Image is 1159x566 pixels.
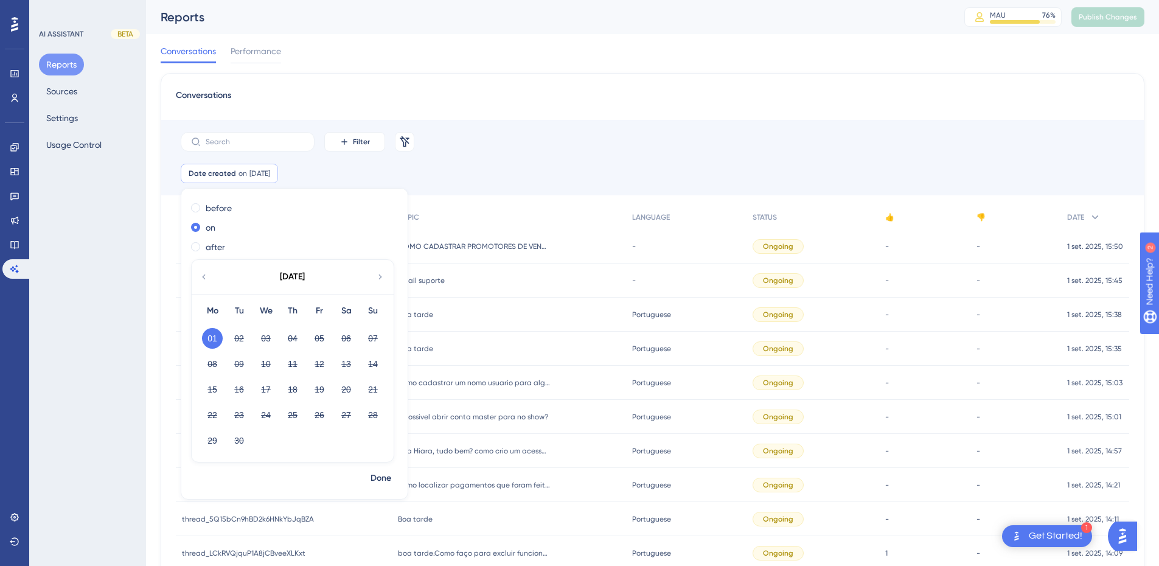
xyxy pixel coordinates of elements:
[189,169,236,178] span: Date created
[976,242,980,251] span: -
[763,480,793,490] span: Ongoing
[976,378,980,388] span: -
[976,344,980,354] span: -
[309,354,330,374] button: 12
[206,138,304,146] input: Search
[161,9,934,26] div: Reports
[206,240,225,254] label: after
[202,405,223,425] button: 22
[333,304,360,318] div: Sa
[885,242,889,251] span: -
[229,430,249,451] button: 30
[398,548,550,558] span: boa tarde.Como faço para excluir funcionaria do hits?
[29,3,76,18] span: Need Help?
[1067,514,1119,524] span: 1 set. 2025, 14:11
[353,137,370,147] span: Filter
[632,242,636,251] span: -
[763,412,793,422] span: Ongoing
[206,220,215,235] label: on
[632,344,671,354] span: Portuguese
[398,242,550,251] span: COMO CADASTRAR PROMOTORES DE VENDAS
[39,134,109,156] button: Usage Control
[885,378,889,388] span: -
[398,446,550,456] span: opa Hiara, tudo bem? como crio um acesso para outra pessoa no hits?
[363,328,383,349] button: 07
[252,304,279,318] div: We
[1067,378,1122,388] span: 1 set. 2025, 15:03
[398,412,548,422] span: É possivel abrir conta master para no show?
[309,379,330,400] button: 19
[885,412,889,422] span: -
[976,276,980,285] span: -
[161,44,216,58] span: Conversations
[39,54,84,75] button: Reports
[763,514,793,524] span: Ongoing
[885,480,889,490] span: -
[632,378,671,388] span: Portuguese
[229,405,249,425] button: 23
[371,471,391,486] span: Done
[398,276,445,285] span: email suporte
[360,304,386,318] div: Su
[976,548,980,558] span: -
[85,6,88,16] div: 2
[306,304,333,318] div: Fr
[324,132,385,152] button: Filter
[885,514,889,524] span: -
[1067,480,1120,490] span: 1 set. 2025, 14:21
[199,304,226,318] div: Mo
[363,354,383,374] button: 14
[1067,212,1084,222] span: DATE
[336,328,357,349] button: 06
[398,344,433,354] span: boa tarde
[763,446,793,456] span: Ongoing
[885,548,888,558] span: 1
[976,514,980,524] span: -
[632,276,636,285] span: -
[976,480,980,490] span: -
[256,354,276,374] button: 10
[1081,522,1092,533] div: 1
[763,276,793,285] span: Ongoing
[1067,446,1122,456] span: 1 set. 2025, 14:57
[202,379,223,400] button: 15
[202,354,223,374] button: 08
[363,379,383,400] button: 21
[976,310,980,320] span: -
[229,379,249,400] button: 16
[1079,12,1137,22] span: Publish Changes
[202,430,223,451] button: 29
[632,514,671,524] span: Portuguese
[763,378,793,388] span: Ongoing
[753,212,777,222] span: STATUS
[282,405,303,425] button: 25
[885,310,889,320] span: -
[363,405,383,425] button: 28
[632,548,671,558] span: Portuguese
[763,344,793,354] span: Ongoing
[282,328,303,349] button: 04
[182,514,314,524] span: thread_5Q15bCn9hBD2k6HNkYbJqBZA
[763,242,793,251] span: Ongoing
[202,328,223,349] button: 01
[885,446,889,456] span: -
[976,212,986,222] span: 👎
[226,304,252,318] div: Tu
[632,412,671,422] span: Portuguese
[398,212,419,222] span: TOPIC
[39,29,83,39] div: AI ASSISTANT
[336,379,357,400] button: 20
[238,169,247,178] span: on
[398,310,433,320] span: boa tarde
[632,446,671,456] span: Portuguese
[206,201,232,215] label: before
[885,276,889,285] span: -
[256,405,276,425] button: 24
[229,354,249,374] button: 09
[398,480,550,490] span: como localizar pagamentos que foram feitos no outro sistema
[231,44,281,58] span: Performance
[336,405,357,425] button: 27
[229,328,249,349] button: 02
[1071,7,1144,27] button: Publish Changes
